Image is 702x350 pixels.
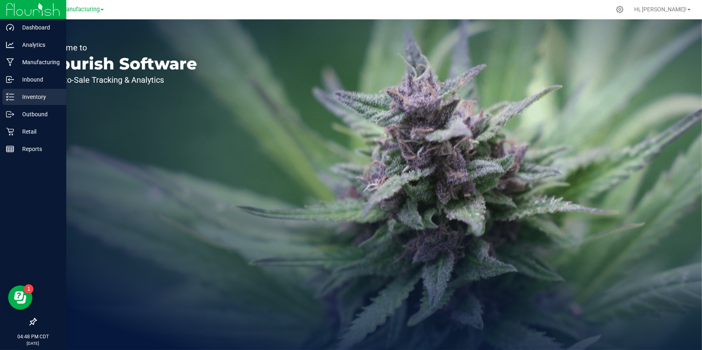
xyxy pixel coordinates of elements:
p: Welcome to [44,44,197,52]
p: Dashboard [14,23,63,32]
inline-svg: Manufacturing [6,58,14,66]
p: Outbound [14,109,63,119]
iframe: Resource center [8,285,32,310]
inline-svg: Inventory [6,93,14,101]
inline-svg: Inbound [6,75,14,84]
p: Inventory [14,92,63,102]
p: 04:48 PM CDT [4,333,63,340]
inline-svg: Analytics [6,41,14,49]
p: Retail [14,127,63,136]
div: Manage settings [615,6,625,13]
inline-svg: Reports [6,145,14,153]
p: Seed-to-Sale Tracking & Analytics [44,76,197,84]
inline-svg: Outbound [6,110,14,118]
p: Manufacturing [14,57,63,67]
inline-svg: Dashboard [6,23,14,31]
span: Hi, [PERSON_NAME]! [634,6,687,13]
iframe: Resource center unread badge [24,284,34,294]
p: [DATE] [4,340,63,346]
p: Analytics [14,40,63,50]
p: Inbound [14,75,63,84]
span: Manufacturing [61,6,100,13]
p: Reports [14,144,63,154]
p: Flourish Software [44,56,197,72]
inline-svg: Retail [6,128,14,136]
